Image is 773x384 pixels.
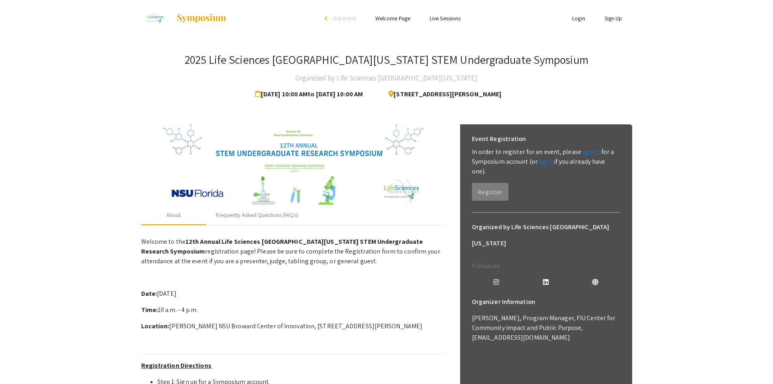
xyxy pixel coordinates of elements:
[141,289,446,299] p: [DATE]
[141,237,446,266] p: Welcome to the registration page! Please be sure to complete the Registration form to confirm you...
[141,237,423,256] strong: 12th Annual Life Sciences [GEOGRAPHIC_DATA][US_STATE] STEM Undergraduate Research Symposium
[472,131,526,147] h6: Event Registration
[185,53,588,67] h3: 2025 Life Sciences [GEOGRAPHIC_DATA][US_STATE] STEM Undergraduate Symposium
[472,219,620,252] h6: Organized by Life Sciences [GEOGRAPHIC_DATA][US_STATE]
[472,261,620,271] p: Follow on
[334,15,356,22] span: Exit Event
[141,321,446,331] p: [PERSON_NAME] NSU Broward Center of Innovation, [STREET_ADDRESS][PERSON_NAME]
[141,305,446,315] p: 10 a.m. - 4 p.m.
[538,157,554,166] a: log in
[572,15,585,22] a: Login
[605,15,622,22] a: Sign Up
[141,289,157,298] strong: Date:
[472,147,620,176] p: In order to register for an event, please for a Symposium account (or if you already have one).
[141,8,168,28] img: 2025 Life Sciences South Florida STEM Undergraduate Symposium
[472,294,620,310] h6: Organizer Information
[581,148,601,156] a: sign up
[216,211,298,219] div: Frequently Asked Questions (FAQs)
[325,16,329,21] div: arrow_back_ios
[176,13,227,23] img: Symposium by ForagerOne
[382,86,502,102] span: [STREET_ADDRESS][PERSON_NAME]
[141,8,227,28] a: 2025 Life Sciences South Florida STEM Undergraduate Symposium
[375,15,410,22] a: Welcome Page
[472,183,508,201] button: Register
[164,124,423,206] img: 32153a09-f8cb-4114-bf27-cfb6bc84fc69.png
[255,86,366,102] span: [DATE] 10:00 AM to [DATE] 10:00 AM
[295,70,477,86] h4: Organized by Life Sciences [GEOGRAPHIC_DATA][US_STATE]
[141,306,158,314] strong: Time:
[430,15,461,22] a: Live Sessions
[141,322,170,330] strong: Location:
[141,361,211,370] u: Registration Directions
[472,313,620,343] p: [PERSON_NAME], Program Manager, FIU Center for Community Impact and Public Purpose, [EMAIL_ADDRES...
[166,211,181,219] div: About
